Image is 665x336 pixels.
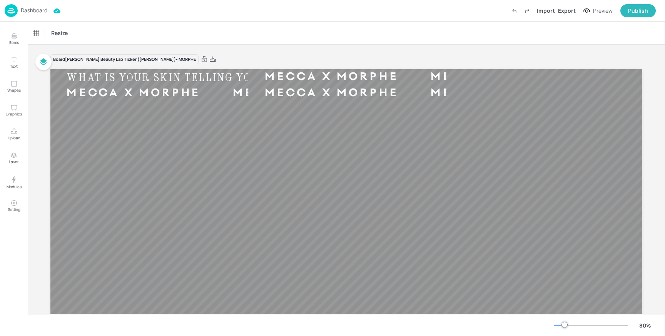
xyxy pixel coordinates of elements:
button: Preview [579,5,617,17]
div: Import [537,7,555,15]
p: Dashboard [21,8,47,13]
div: Export [558,7,576,15]
label: Redo (Ctrl + Y) [521,4,534,17]
div: Publish [628,7,648,15]
div: WHAT IS YOUR SKIN TELLING YOU? [50,70,281,85]
div: MECCA X MORPHE [50,86,217,101]
img: logo-86c26b7e.jpg [5,4,18,17]
div: MECCA X MORPHE [414,86,581,101]
button: Publish [620,4,656,17]
div: Board [PERSON_NAME] Beauty Lab Ticker ([PERSON_NAME])- MORPHE [50,54,199,65]
div: MECCA X MORPHE [414,70,581,85]
div: MECCA X MORPHE [248,86,414,101]
div: 80 % [636,321,654,329]
label: Undo (Ctrl + Z) [508,4,521,17]
span: Resize [50,29,69,37]
div: Preview [593,7,613,15]
div: MECCA X MORPHE [248,70,414,85]
div: MECCA X MORPHE [217,86,383,101]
